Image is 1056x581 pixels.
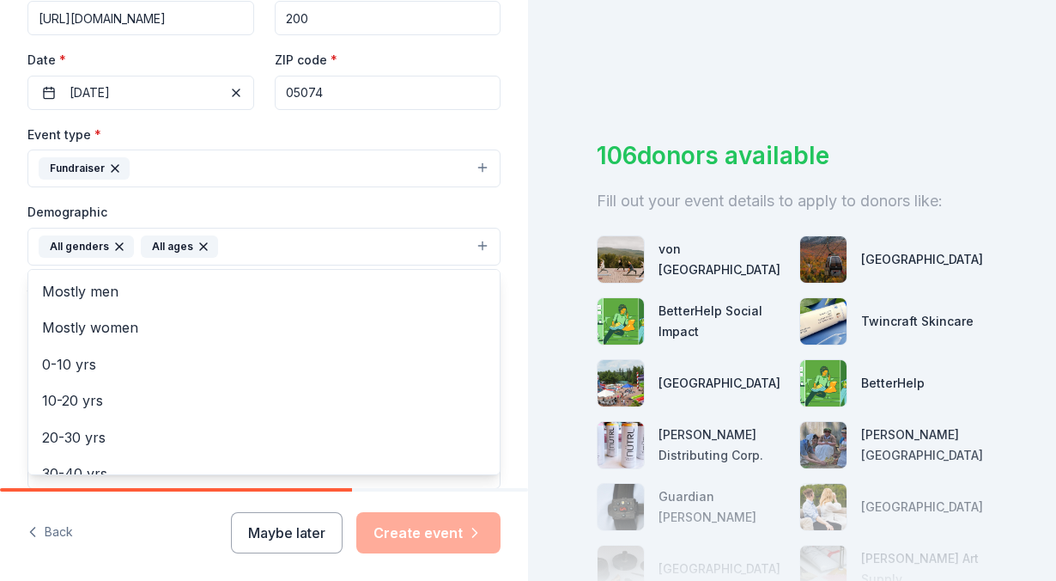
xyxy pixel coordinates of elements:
div: All ages [141,235,218,258]
span: 30-40 yrs [42,462,486,485]
div: All gendersAll ages [27,269,501,475]
div: All genders [39,235,134,258]
span: 0-10 yrs [42,353,486,376]
span: Mostly men [42,280,486,303]
button: All gendersAll ages [27,228,501,266]
span: 10-20 yrs [42,389,486,412]
span: 20-30 yrs [42,426,486,449]
span: Mostly women [42,316,486,339]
